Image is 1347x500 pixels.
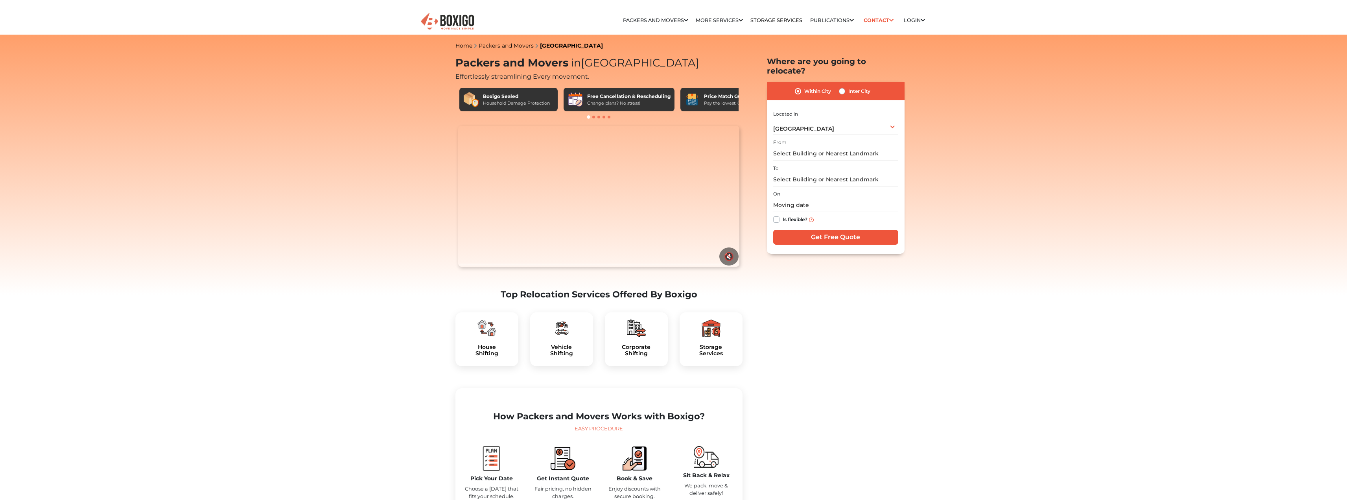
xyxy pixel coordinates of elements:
[773,111,798,118] label: Located in
[420,12,475,31] img: Boxigo
[455,57,743,70] h1: Packers and Movers
[455,289,743,300] h2: Top Relocation Services Offered By Boxigo
[455,73,589,80] span: Effortlessly streamlining Every movement.
[686,344,736,357] a: StorageServices
[462,485,521,500] p: Choose a [DATE] that fits your schedule.
[462,475,521,482] h5: Pick Your Date
[462,344,512,357] h5: House Shifting
[773,190,780,197] label: On
[463,92,479,107] img: Boxigo Sealed
[627,319,646,338] img: boxigo_packers_and_movers_plan
[477,319,496,338] img: boxigo_packers_and_movers_plan
[773,173,898,186] input: Select Building or Nearest Landmark
[568,56,699,69] span: [GEOGRAPHIC_DATA]
[587,93,671,100] div: Free Cancellation & Rescheduling
[773,165,779,172] label: To
[773,198,898,212] input: Moving date
[622,446,647,471] img: boxigo_packers_and_movers_book
[571,56,581,69] span: in
[611,344,662,357] a: CorporateShifting
[533,475,593,482] h5: Get Instant Quote
[605,475,665,482] h5: Book & Save
[462,425,736,433] div: Easy Procedure
[767,57,905,76] h2: Where are you going to relocate?
[861,14,896,26] a: Contact
[536,344,587,357] a: VehicleShifting
[694,446,719,468] img: boxigo_packers_and_movers_move
[552,319,571,338] img: boxigo_packers_and_movers_plan
[848,87,870,96] label: Inter City
[773,125,834,132] span: [GEOGRAPHIC_DATA]
[696,17,743,23] a: More services
[719,247,739,266] button: 🔇
[810,17,854,23] a: Publications
[904,17,925,23] a: Login
[676,472,736,479] h5: Sit Back & Relax
[676,482,736,497] p: We pack, move & deliver safely!
[684,92,700,107] img: Price Match Guarantee
[462,344,512,357] a: HouseShifting
[773,230,898,245] input: Get Free Quote
[536,344,587,357] h5: Vehicle Shifting
[686,344,736,357] h5: Storage Services
[479,446,504,471] img: boxigo_packers_and_movers_plan
[773,139,787,146] label: From
[568,92,583,107] img: Free Cancellation & Rescheduling
[605,485,665,500] p: Enjoy discounts with secure booking.
[809,218,814,222] img: info
[611,344,662,357] h5: Corporate Shifting
[804,87,831,96] label: Within City
[479,42,534,49] a: Packers and Movers
[623,17,688,23] a: Packers and Movers
[773,147,898,161] input: Select Building or Nearest Landmark
[551,446,575,471] img: boxigo_packers_and_movers_compare
[704,93,764,100] div: Price Match Guarantee
[587,100,671,107] div: Change plans? No stress!
[458,126,739,267] video: Your browser does not support the video tag.
[483,93,550,100] div: Boxigo Sealed
[462,411,736,422] h2: How Packers and Movers Works with Boxigo?
[533,485,593,500] p: Fair pricing, no hidden charges.
[704,100,764,107] div: Pay the lowest. Guaranteed!
[783,215,807,223] label: Is flexible?
[455,42,472,49] a: Home
[483,100,550,107] div: Household Damage Protection
[750,17,802,23] a: Storage Services
[702,319,720,338] img: boxigo_packers_and_movers_plan
[540,42,603,49] a: [GEOGRAPHIC_DATA]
